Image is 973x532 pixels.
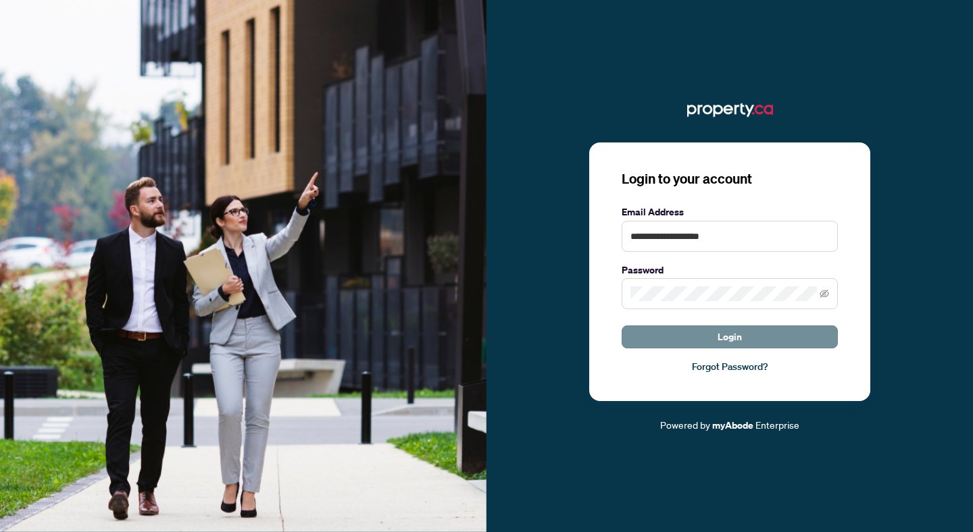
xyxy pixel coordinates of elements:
span: Powered by [660,419,710,431]
label: Password [622,263,838,277]
a: myAbode [712,418,753,433]
span: Login [718,326,742,348]
a: Forgot Password? [622,359,838,374]
h3: Login to your account [622,169,838,188]
button: Login [622,325,838,348]
span: eye-invisible [820,289,829,298]
img: ma-logo [687,99,773,121]
span: Enterprise [755,419,799,431]
label: Email Address [622,205,838,219]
